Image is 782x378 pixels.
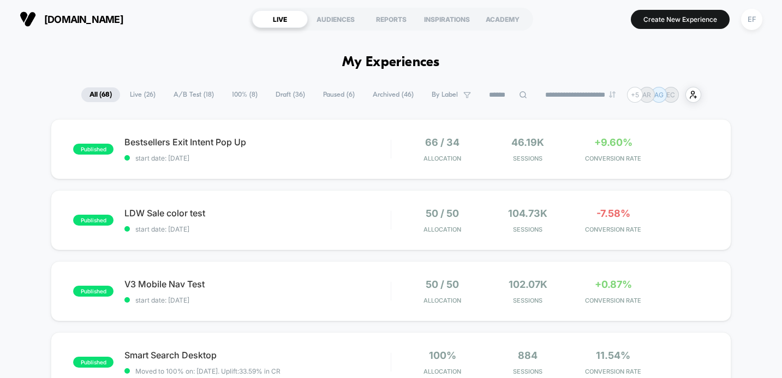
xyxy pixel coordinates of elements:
[315,87,363,102] span: Paused ( 6 )
[573,297,653,304] span: CONVERSION RATE
[741,9,762,30] div: EF
[596,208,630,219] span: -7.58%
[573,155,653,162] span: CONVERSION RATE
[252,10,308,28] div: LIVE
[573,226,653,233] span: CONVERSION RATE
[73,144,114,155] span: published
[124,350,391,361] span: Smart Search Desktop
[429,350,456,361] span: 100%
[666,91,675,99] p: EC
[419,10,475,28] div: INSPIRATIONS
[20,11,36,27] img: Visually logo
[738,8,766,31] button: EF
[426,208,459,219] span: 50 / 50
[308,10,363,28] div: AUDIENCES
[44,14,123,25] span: [DOMAIN_NAME]
[342,55,440,70] h1: My Experiences
[573,368,653,375] span: CONVERSION RATE
[423,297,461,304] span: Allocation
[609,91,616,98] img: end
[642,91,651,99] p: AR
[511,137,544,148] span: 46.19k
[488,368,568,375] span: Sessions
[423,226,461,233] span: Allocation
[124,225,391,233] span: start date: [DATE]
[124,208,391,218] span: LDW Sale color test
[122,87,164,102] span: Live ( 26 )
[267,87,313,102] span: Draft ( 36 )
[595,279,632,290] span: +0.87%
[423,155,461,162] span: Allocation
[124,296,391,304] span: start date: [DATE]
[488,226,568,233] span: Sessions
[224,87,266,102] span: 100% ( 8 )
[488,155,568,162] span: Sessions
[363,10,419,28] div: REPORTS
[124,279,391,290] span: V3 Mobile Nav Test
[475,10,530,28] div: ACADEMY
[426,279,459,290] span: 50 / 50
[594,137,632,148] span: +9.60%
[488,297,568,304] span: Sessions
[518,350,538,361] span: 884
[631,10,730,29] button: Create New Experience
[432,91,458,99] span: By Label
[73,357,114,368] span: published
[16,10,127,28] button: [DOMAIN_NAME]
[596,350,630,361] span: 11.54%
[654,91,664,99] p: AG
[425,137,459,148] span: 66 / 34
[73,286,114,297] span: published
[423,368,461,375] span: Allocation
[124,154,391,162] span: start date: [DATE]
[509,279,547,290] span: 102.07k
[627,87,643,103] div: + 5
[508,208,547,219] span: 104.73k
[73,215,114,226] span: published
[81,87,120,102] span: All ( 68 )
[124,137,391,147] span: Bestsellers Exit Intent Pop Up
[165,87,222,102] span: A/B Test ( 18 )
[365,87,422,102] span: Archived ( 46 )
[135,367,280,375] span: Moved to 100% on: [DATE] . Uplift: 33.59% in CR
